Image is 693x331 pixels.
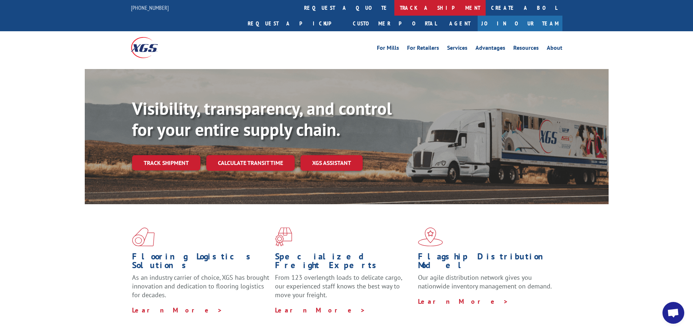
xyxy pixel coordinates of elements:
a: Calculate transit time [206,155,295,171]
h1: Flooring Logistics Solutions [132,252,270,273]
a: Services [447,45,467,53]
a: Advantages [475,45,505,53]
img: xgs-icon-flagship-distribution-model-red [418,227,443,246]
p: From 123 overlength loads to delicate cargo, our experienced staff knows the best way to move you... [275,273,413,306]
img: xgs-icon-total-supply-chain-intelligence-red [132,227,155,246]
img: xgs-icon-focused-on-flooring-red [275,227,292,246]
h1: Flagship Distribution Model [418,252,555,273]
a: [PHONE_NUMBER] [131,4,169,11]
a: Join Our Team [478,16,562,31]
a: Learn More > [132,306,223,314]
a: Request a pickup [242,16,347,31]
a: For Retailers [407,45,439,53]
span: Our agile distribution network gives you nationwide inventory management on demand. [418,273,552,290]
a: Learn More > [275,306,366,314]
a: About [547,45,562,53]
a: For Mills [377,45,399,53]
a: Resources [513,45,539,53]
b: Visibility, transparency, and control for your entire supply chain. [132,97,392,141]
a: Track shipment [132,155,200,170]
div: Open chat [662,302,684,324]
a: Customer Portal [347,16,442,31]
a: XGS ASSISTANT [300,155,363,171]
span: As an industry carrier of choice, XGS has brought innovation and dedication to flooring logistics... [132,273,269,299]
h1: Specialized Freight Experts [275,252,413,273]
a: Learn More > [418,297,509,306]
a: Agent [442,16,478,31]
